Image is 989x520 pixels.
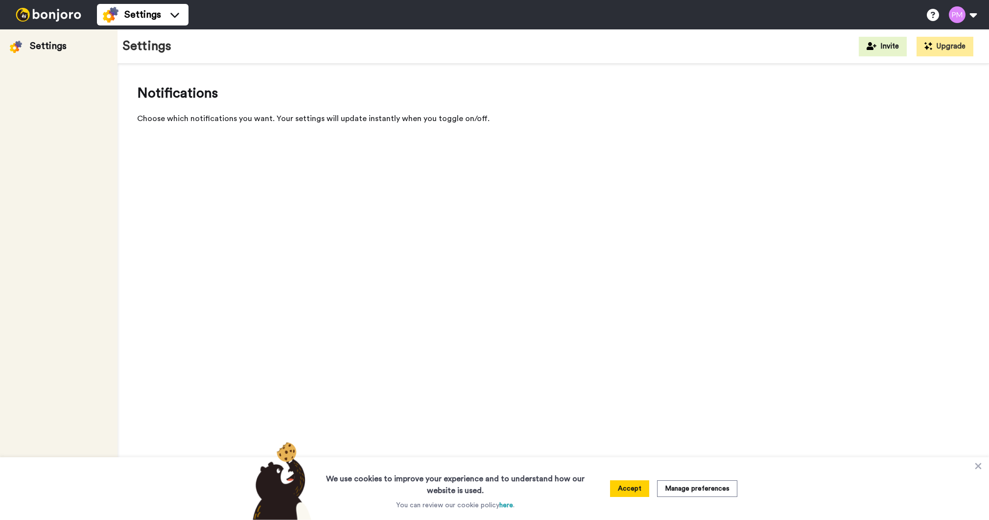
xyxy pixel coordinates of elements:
a: here [499,502,513,509]
button: Upgrade [917,37,973,56]
button: Accept [610,480,649,497]
h1: Settings [122,39,171,53]
div: Settings [30,39,67,53]
img: bear-with-cookie.png [244,442,316,520]
button: Invite [859,37,907,56]
p: You can review our cookie policy . [396,500,515,510]
img: settings-colored.svg [10,41,22,53]
span: Settings [124,8,161,22]
span: Choose which notifications you want. Your settings will update instantly when you toggle on/off. [137,113,725,124]
img: bj-logo-header-white.svg [12,8,85,22]
img: settings-colored.svg [103,7,118,23]
h3: We use cookies to improve your experience and to understand how our website is used. [316,467,594,496]
span: Notifications [137,83,725,103]
button: Manage preferences [657,480,737,497]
